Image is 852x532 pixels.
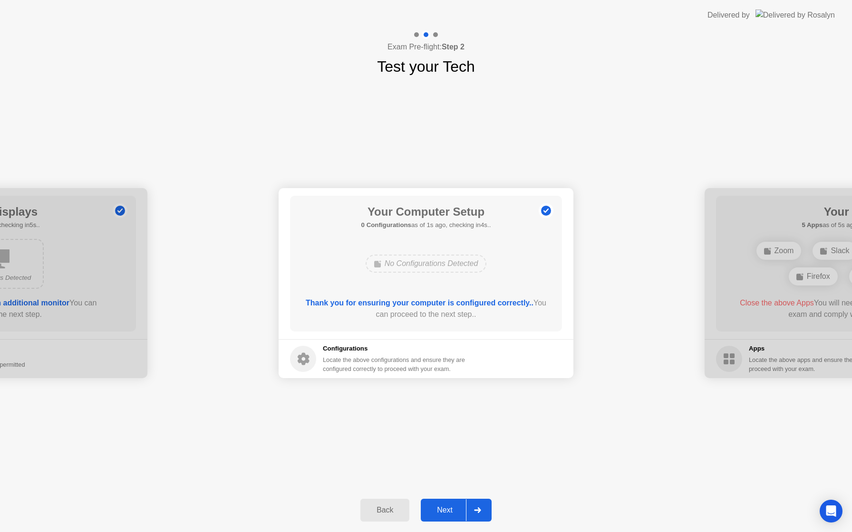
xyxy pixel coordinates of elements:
b: Step 2 [442,43,465,51]
h4: Exam Pre-flight: [387,41,465,53]
h5: as of 1s ago, checking in4s.. [361,220,491,230]
button: Back [360,499,409,522]
div: Delivered by [707,9,750,21]
div: Open Intercom Messenger [820,500,842,522]
div: Next [424,506,466,514]
div: No Configurations Detected [366,255,487,273]
b: Thank you for ensuring your computer is configured correctly.. [306,299,533,307]
h5: Configurations [323,344,467,353]
div: You can proceed to the next step.. [304,297,549,320]
b: 0 Configurations [361,221,411,228]
div: Locate the above configurations and ensure they are configured correctly to proceed with your exam. [323,355,467,373]
h1: Test your Tech [377,55,475,78]
div: Back [363,506,407,514]
button: Next [421,499,492,522]
h1: Your Computer Setup [361,203,491,220]
img: Delivered by Rosalyn [755,9,835,20]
